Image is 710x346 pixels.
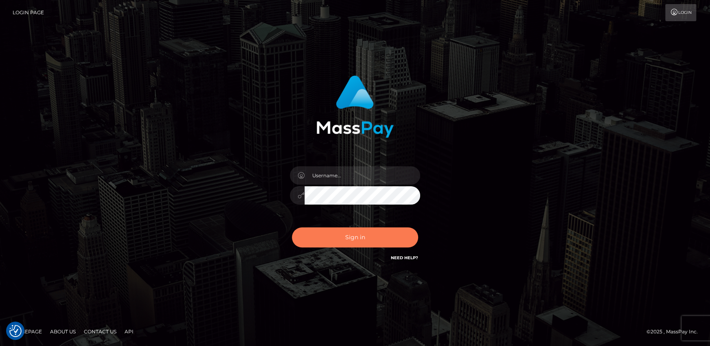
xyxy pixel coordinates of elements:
div: © 2025 , MassPay Inc. [646,327,704,336]
a: Homepage [9,325,45,338]
a: Contact Us [81,325,120,338]
img: Revisit consent button [9,325,22,337]
img: MassPay Login [316,75,394,138]
a: API [121,325,137,338]
a: Login [665,4,696,21]
a: Need Help? [391,255,418,260]
input: Username... [305,166,420,185]
button: Consent Preferences [9,325,22,337]
a: About Us [47,325,79,338]
a: Login Page [13,4,44,21]
button: Sign in [292,227,418,247]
